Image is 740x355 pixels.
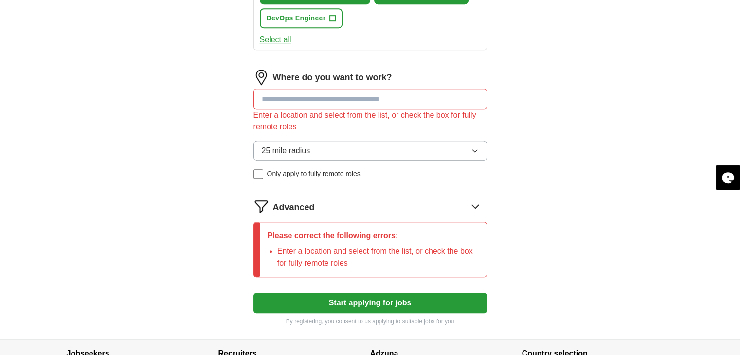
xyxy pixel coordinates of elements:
span: Advanced [273,201,315,214]
button: Start applying for jobs [253,293,487,313]
span: Only apply to fully remote roles [267,169,361,179]
p: By registering, you consent to us applying to suitable jobs for you [253,317,487,326]
div: Enter a location and select from the list, or check the box for fully remote roles [253,109,487,133]
button: Select all [260,34,291,46]
p: Please correct the following errors: [268,230,479,242]
span: DevOps Engineer [267,13,326,23]
input: Only apply to fully remote roles [253,169,263,179]
button: 25 mile radius [253,141,487,161]
label: Where do you want to work? [273,71,392,84]
img: location.png [253,70,269,85]
span: 25 mile radius [262,145,310,157]
button: DevOps Engineer [260,8,343,28]
li: Enter a location and select from the list, or check the box for fully remote roles [277,246,479,269]
img: filter [253,198,269,214]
